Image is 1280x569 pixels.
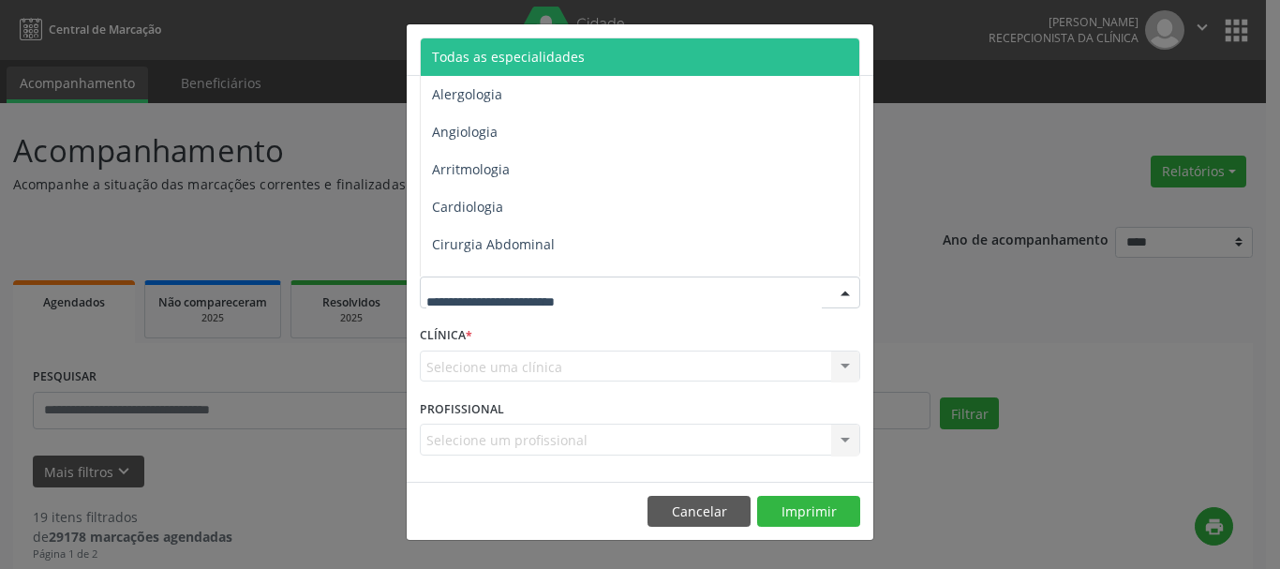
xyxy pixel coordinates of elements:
span: Arritmologia [432,160,510,178]
span: Cirurgia Abdominal [432,235,555,253]
button: Cancelar [647,496,751,528]
button: Close [836,24,873,70]
span: Alergologia [432,85,502,103]
label: CLÍNICA [420,322,472,351]
span: Cardiologia [432,198,503,216]
span: Angiologia [432,123,498,141]
h5: Relatório de agendamentos [420,37,634,62]
button: Imprimir [757,496,860,528]
span: Cirurgia Bariatrica [432,273,547,291]
span: Todas as especialidades [432,48,585,66]
label: PROFISSIONAL [420,395,504,424]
